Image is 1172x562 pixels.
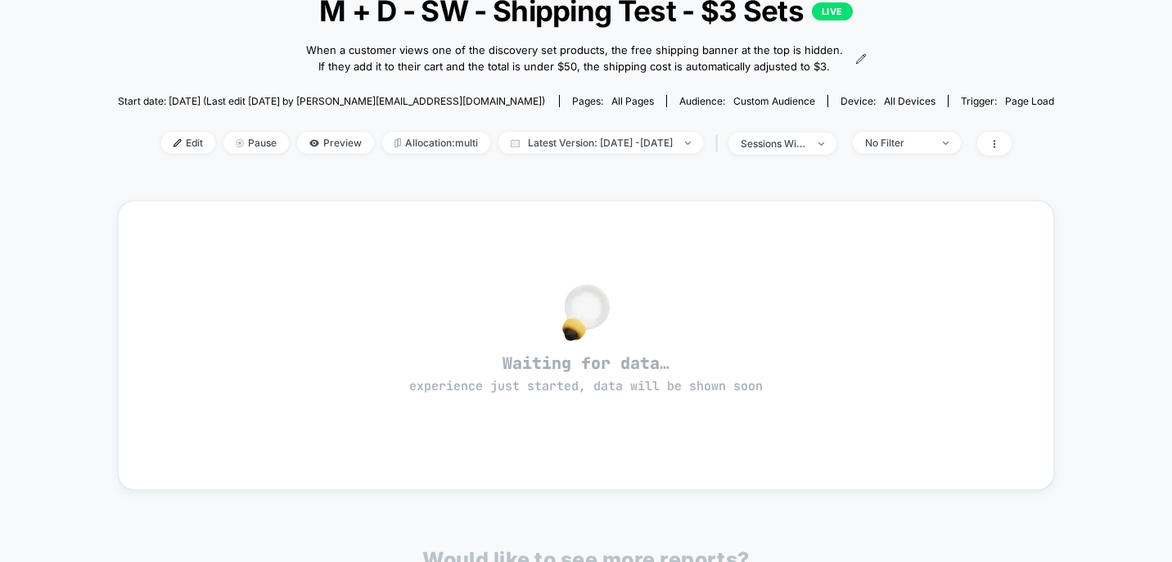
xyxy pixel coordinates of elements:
img: end [685,142,691,145]
span: Edit [161,132,215,154]
div: No Filter [865,137,931,149]
span: all devices [884,95,935,107]
span: all pages [611,95,654,107]
div: Trigger: [961,95,1054,107]
span: Device: [827,95,948,107]
img: edit [174,139,182,147]
img: no_data [562,284,610,341]
span: Allocation: multi [382,132,490,154]
span: Waiting for data… [147,353,1025,395]
img: end [236,139,244,147]
div: sessions with impression [741,137,806,150]
span: Preview [297,132,374,154]
span: Page Load [1005,95,1054,107]
div: Pages: [572,95,654,107]
img: end [818,142,824,146]
span: Latest Version: [DATE] - [DATE] [498,132,703,154]
div: Audience: [679,95,815,107]
span: Custom Audience [733,95,815,107]
img: calendar [511,139,520,147]
img: rebalance [394,138,401,147]
span: Start date: [DATE] (Last edit [DATE] by [PERSON_NAME][EMAIL_ADDRESS][DOMAIN_NAME]) [118,95,545,107]
span: | [711,132,728,155]
span: When a customer views one of the discovery set products, the free shipping banner at the top is h... [305,43,844,74]
span: Pause [223,132,289,154]
span: experience just started, data will be shown soon [409,378,763,394]
img: end [943,142,949,145]
p: LIVE [812,2,853,20]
